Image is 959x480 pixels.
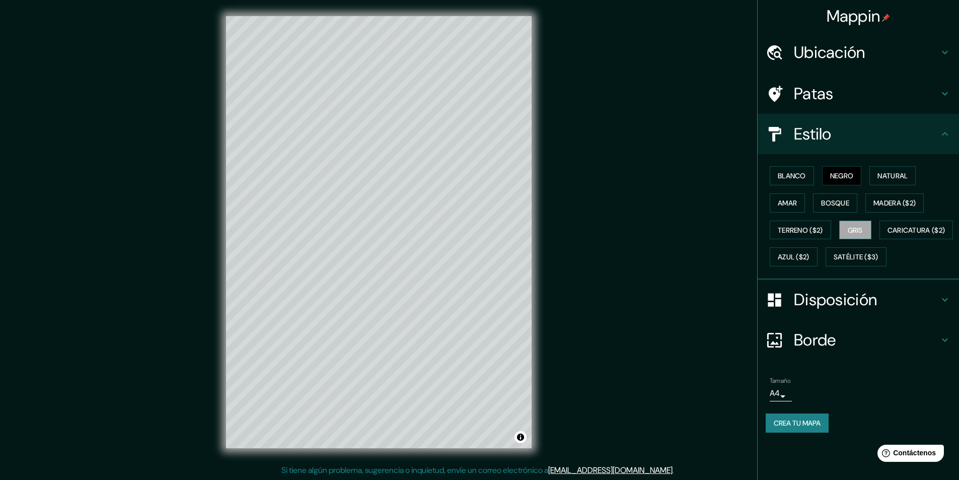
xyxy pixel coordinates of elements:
font: Madera ($2) [873,198,916,208]
iframe: Lanzador de widgets de ayuda [869,441,948,469]
button: Bosque [813,193,857,213]
div: Disposición [758,280,959,320]
font: . [674,464,676,475]
button: Azul ($2) [770,247,818,266]
font: Si tiene algún problema, sugerencia o inquietud, envíe un correo electrónico a [281,465,548,475]
button: Activar o desactivar atribución [514,431,527,443]
button: Caricatura ($2) [879,221,953,240]
button: Negro [822,166,862,185]
div: A4 [770,385,792,401]
div: Borde [758,320,959,360]
font: Caricatura ($2) [888,226,945,235]
button: Gris [839,221,871,240]
button: Madera ($2) [865,193,924,213]
div: Ubicación [758,32,959,73]
font: Estilo [794,123,832,145]
font: Satélite ($3) [834,253,878,262]
button: Satélite ($3) [826,247,887,266]
font: Disposición [794,289,877,310]
font: Ubicación [794,42,865,63]
font: Mappin [827,6,880,27]
div: Patas [758,74,959,114]
button: Blanco [770,166,814,185]
font: Natural [877,171,908,180]
font: Tamaño [770,377,790,385]
font: Crea tu mapa [774,419,821,428]
font: Gris [848,226,863,235]
div: Estilo [758,114,959,154]
font: Bosque [821,198,849,208]
a: [EMAIL_ADDRESS][DOMAIN_NAME] [548,465,673,475]
button: Natural [869,166,916,185]
button: Terreno ($2) [770,221,831,240]
font: Azul ($2) [778,253,809,262]
button: Amar [770,193,805,213]
font: Patas [794,83,834,104]
font: . [673,465,674,475]
font: Amar [778,198,797,208]
font: Terreno ($2) [778,226,823,235]
font: . [676,464,678,475]
font: Negro [830,171,854,180]
button: Crea tu mapa [766,414,829,433]
font: A4 [770,388,780,398]
font: Borde [794,329,836,351]
font: Blanco [778,171,806,180]
img: pin-icon.png [882,14,890,22]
